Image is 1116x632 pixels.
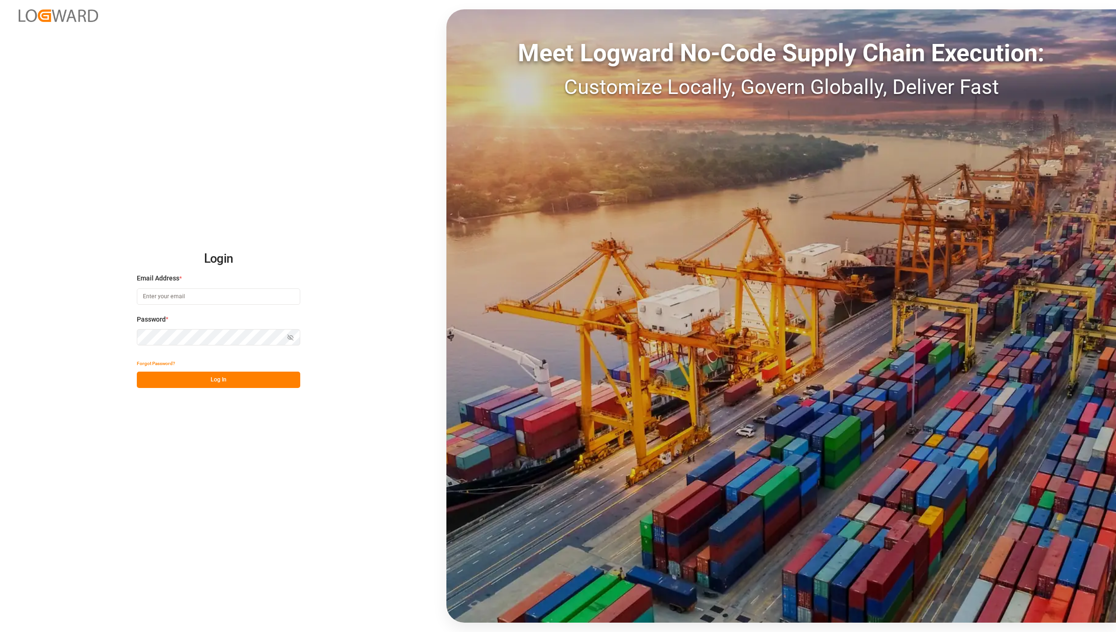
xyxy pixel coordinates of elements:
[137,355,175,372] button: Forgot Password?
[137,372,300,388] button: Log In
[137,273,179,283] span: Email Address
[446,35,1116,72] div: Meet Logward No-Code Supply Chain Execution:
[19,9,98,22] img: Logward_new_orange.png
[446,72,1116,102] div: Customize Locally, Govern Globally, Deliver Fast
[137,315,166,324] span: Password
[137,244,300,274] h2: Login
[137,288,300,305] input: Enter your email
